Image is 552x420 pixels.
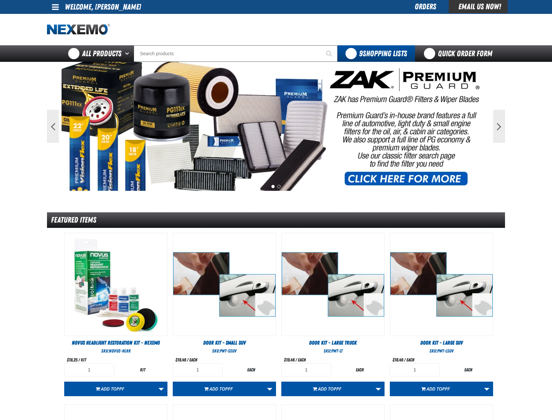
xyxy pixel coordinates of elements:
[271,185,275,188] button: 1 of 2
[81,357,86,362] span: kit
[65,233,167,336] img: Novus Headlight Restoration Kit - Nexemo
[437,348,454,354] span: PWT-LSUV
[173,348,276,354] div: SKU:
[390,382,481,396] button: Add toPPF
[173,233,276,336] : View Details of the Door Kit - Small SUV
[175,357,186,362] span: $18.46
[493,110,505,143] button: Next
[318,386,341,392] span: Add to
[65,233,167,336] : View Details of the Novus Headlight Restoration Kit - Nexemo
[203,340,246,346] span: Door Kit - Small SUV
[334,386,341,392] span: PPF
[277,185,281,188] button: 2 of 2
[116,386,124,392] span: PPF
[64,339,167,347] a: Novus Headlight Restoration Kit - Nexemo
[109,348,131,354] span: NOVUS-HLRK
[173,363,223,376] input: Product Quantity
[173,339,276,347] a: Door Kit - Small SUV
[331,348,343,354] span: PWT-LT
[117,367,167,373] div: kit
[189,357,197,362] span: each
[47,212,505,228] div: Featured Items
[481,382,493,396] a: More Actions
[64,348,167,354] div: SKU:
[123,45,134,62] button: Open All Products pages
[427,386,450,392] span: Add to
[335,367,385,373] div: each
[281,363,331,376] input: Product Quantity
[338,45,415,62] button: You have 9 Shopping Lists. Open to view details
[309,340,357,346] span: Door Kit - Large Truck
[72,340,160,346] span: Novus Headlight Restoration Kit - Nexemo
[209,386,233,392] span: Add to
[415,45,505,62] a: Quick Order Form
[390,233,493,336] : View Details of the Door Kit - Large SUV
[390,363,440,376] input: Product Quantity
[47,24,110,35] img: Nexemo logo
[443,367,493,373] div: each
[187,357,188,362] span: /
[173,233,276,336] img: Door Kit - Small SUV
[64,382,155,396] button: Add toPPF
[420,340,463,346] span: Door Kit - Large SUV
[64,363,114,376] input: Product Quantity
[296,357,297,362] span: /
[282,233,384,336] img: Door Kit - Large Truck
[406,357,414,362] span: each
[226,367,276,373] div: each
[173,382,264,396] button: Add toPPF
[225,386,233,392] span: PPF
[281,348,385,354] div: SKU:
[392,357,403,362] span: $18.46
[155,382,167,396] a: More Actions
[390,233,493,336] img: Door Kit - Large SUV
[359,49,363,58] strong: 9
[390,339,493,347] a: Door Kit - Large SUV
[134,45,338,62] input: Search
[263,382,276,396] a: More Actions
[282,233,384,336] : View Details of the Door Kit - Large Truck
[359,49,407,58] span: Shopping Lists
[298,357,306,362] span: each
[220,348,237,354] span: PWT-SSUV
[62,62,490,191] img: PG Filters & Wipers
[442,386,450,392] span: PPF
[67,357,77,362] span: $18.25
[47,110,59,143] button: Previous
[321,45,338,62] button: Start Searching
[372,382,385,396] a: More Actions
[390,348,493,354] div: SKU:
[82,48,121,60] span: All Products
[101,386,124,392] span: Add to
[78,357,80,362] span: /
[281,382,372,396] button: Add toPPF
[404,357,405,362] span: /
[284,357,295,362] span: $18.46
[281,339,385,347] a: Door Kit - Large Truck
